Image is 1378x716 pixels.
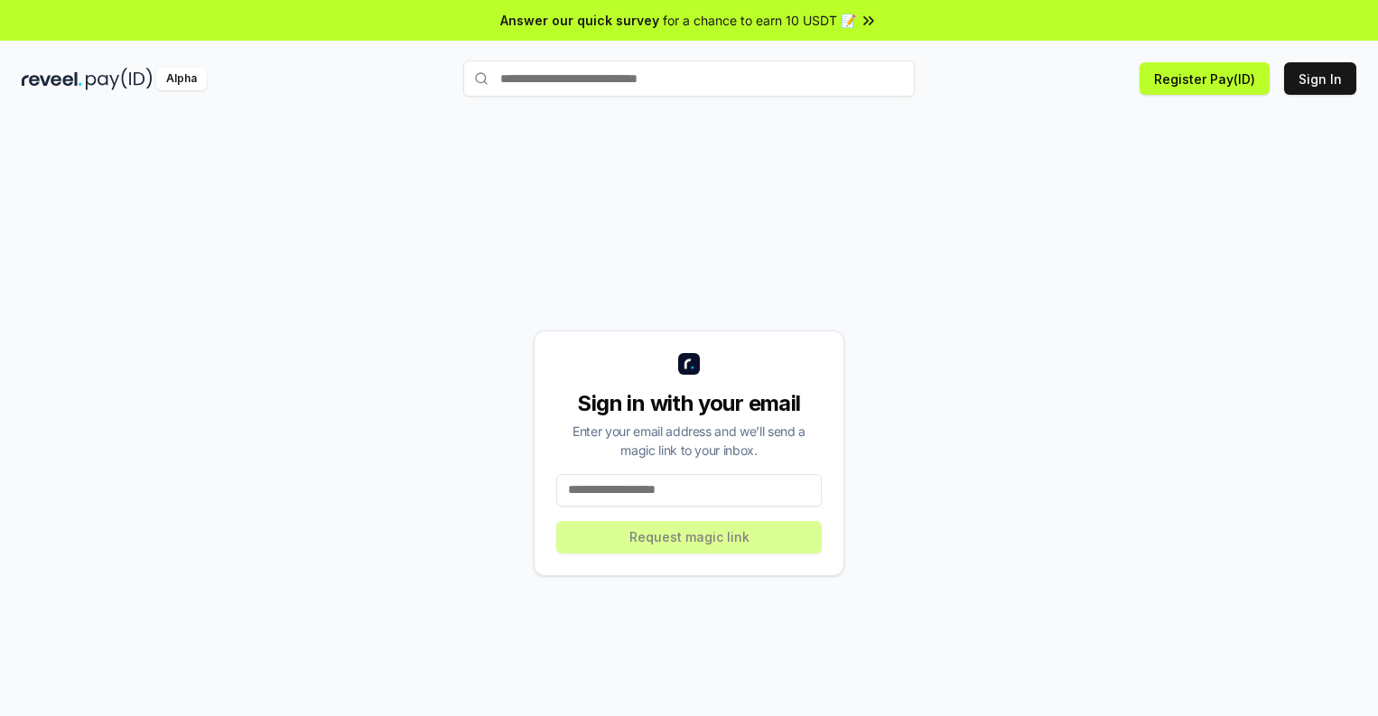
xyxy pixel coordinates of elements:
button: Register Pay(ID) [1140,62,1270,95]
span: Answer our quick survey [500,11,659,30]
button: Sign In [1284,62,1356,95]
span: for a chance to earn 10 USDT 📝 [663,11,856,30]
img: reveel_dark [22,68,82,90]
div: Alpha [156,68,207,90]
img: pay_id [86,68,153,90]
img: logo_small [678,353,700,375]
div: Sign in with your email [556,389,822,418]
div: Enter your email address and we’ll send a magic link to your inbox. [556,422,822,460]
